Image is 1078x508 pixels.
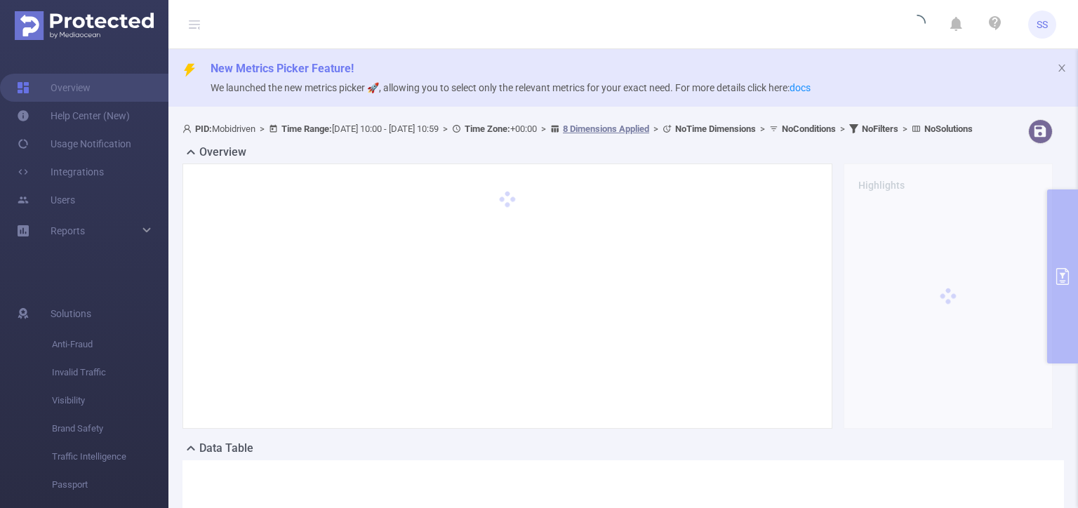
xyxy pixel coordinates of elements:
b: Time Zone: [465,123,510,134]
b: No Conditions [782,123,836,134]
span: > [836,123,849,134]
span: Passport [52,471,168,499]
span: We launched the new metrics picker 🚀, allowing you to select only the relevant metrics for your e... [211,82,811,93]
b: Time Range: [281,123,332,134]
i: icon: thunderbolt [182,63,197,77]
span: Anti-Fraud [52,330,168,359]
button: icon: close [1057,60,1067,76]
span: Traffic Intelligence [52,443,168,471]
a: Users [17,186,75,214]
i: icon: loading [909,15,926,34]
b: No Filters [862,123,898,134]
span: Brand Safety [52,415,168,443]
span: Mobidriven [DATE] 10:00 - [DATE] 10:59 +00:00 [182,123,973,134]
img: Protected Media [15,11,154,40]
span: Visibility [52,387,168,415]
span: > [898,123,912,134]
a: Reports [51,217,85,245]
span: New Metrics Picker Feature! [211,62,354,75]
span: > [756,123,769,134]
span: Invalid Traffic [52,359,168,387]
a: docs [790,82,811,93]
a: Overview [17,74,91,102]
span: SS [1037,11,1048,39]
u: 8 Dimensions Applied [563,123,649,134]
b: PID: [195,123,212,134]
h2: Overview [199,144,246,161]
a: Integrations [17,158,104,186]
a: Help Center (New) [17,102,130,130]
b: No Time Dimensions [675,123,756,134]
span: > [537,123,550,134]
span: > [255,123,269,134]
span: Solutions [51,300,91,328]
i: icon: close [1057,63,1067,73]
span: Reports [51,225,85,236]
span: > [649,123,663,134]
a: Usage Notification [17,130,131,158]
i: icon: user [182,124,195,133]
b: No Solutions [924,123,973,134]
span: > [439,123,452,134]
h2: Data Table [199,440,253,457]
